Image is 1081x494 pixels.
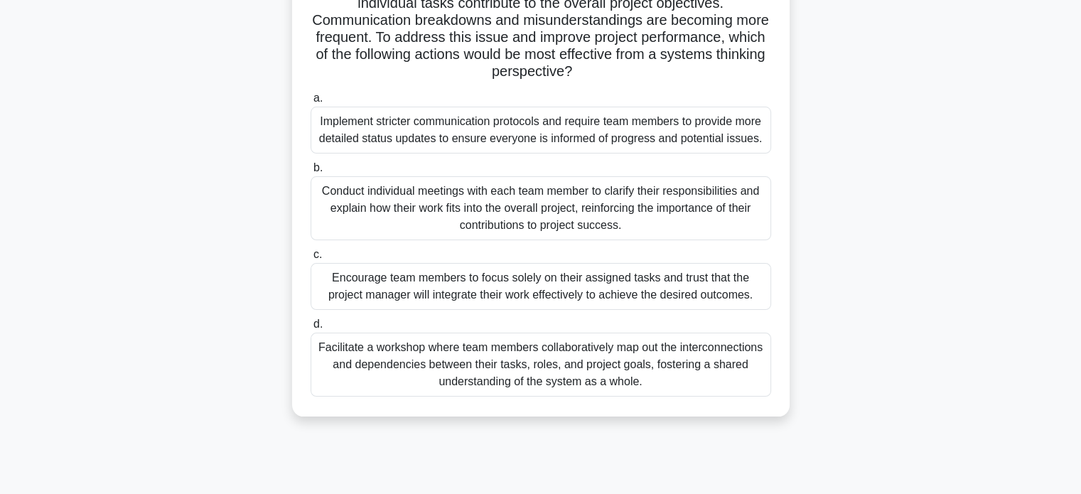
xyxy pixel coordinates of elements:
[311,107,771,154] div: Implement stricter communication protocols and require team members to provide more detailed stat...
[311,176,771,240] div: Conduct individual meetings with each team member to clarify their responsibilities and explain h...
[313,318,323,330] span: d.
[313,161,323,173] span: b.
[311,263,771,310] div: Encourage team members to focus solely on their assigned tasks and trust that the project manager...
[313,92,323,104] span: a.
[313,248,322,260] span: c.
[311,333,771,397] div: Facilitate a workshop where team members collaboratively map out the interconnections and depende...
